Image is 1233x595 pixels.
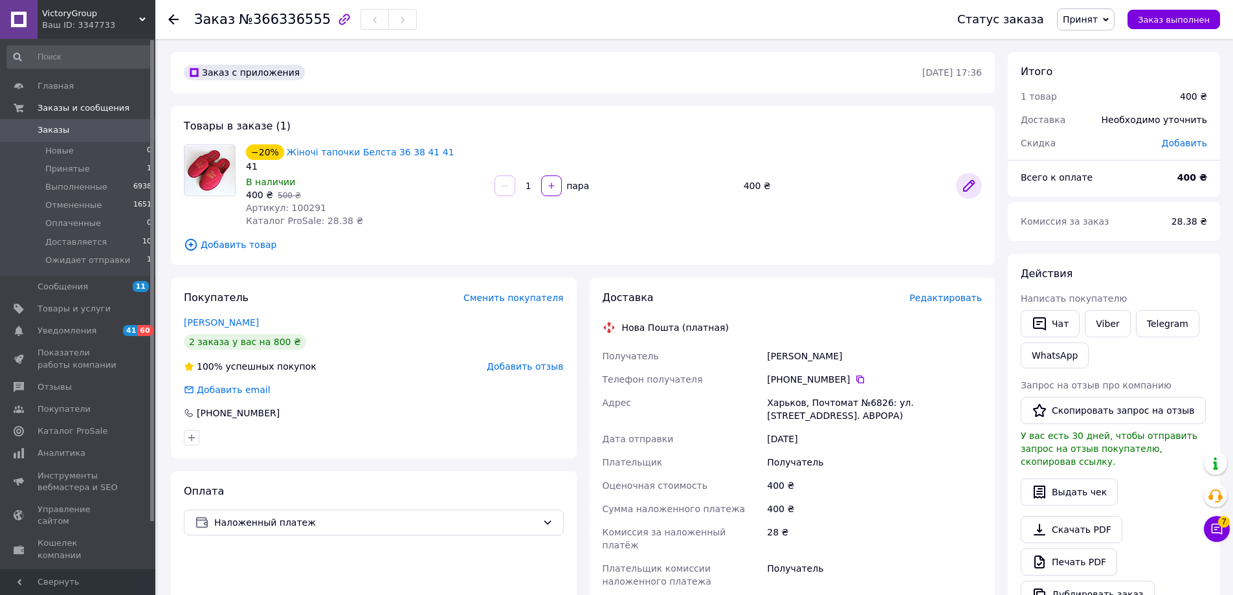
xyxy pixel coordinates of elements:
span: Плательщик комиссии наложенного платежа [603,563,711,587]
span: Добавить отзыв [487,361,563,372]
div: Вернуться назад [168,13,179,26]
span: 1 [147,254,151,266]
button: Чат [1021,310,1080,337]
span: 100% [197,361,223,372]
div: Необходимо уточнить [1094,106,1215,134]
span: Дата отправки [603,434,674,444]
span: 11 [133,281,149,292]
span: 0 [147,145,151,157]
a: Жіночі тапочки Белста 36 38 41 41 [287,147,454,157]
span: Оценочная стоимость [603,480,708,491]
span: 1 товар [1021,91,1057,102]
span: Каталог ProSale [38,425,107,437]
span: Аналитика [38,447,85,459]
span: Комиссия за наложенный платёж [603,527,726,550]
b: 400 ₴ [1177,172,1207,183]
button: Чат с покупателем7 [1204,516,1230,542]
span: Редактировать [909,293,982,303]
div: 400 ₴ [739,177,951,195]
span: Адрес [603,398,631,408]
button: Выдать чек [1021,478,1118,506]
span: Доставляется [45,236,107,248]
div: 400 ₴ [1180,90,1207,103]
span: Комиссия за заказ [1021,216,1109,227]
span: VictoryGroup [42,8,139,19]
div: Получатель [764,451,984,474]
span: Оплата [184,485,224,497]
span: 0 [147,218,151,229]
a: Редактировать [956,173,982,199]
span: Покупатели [38,403,91,415]
span: В наличии [246,177,295,187]
a: [PERSON_NAME] [184,317,259,328]
div: [PHONE_NUMBER] [195,407,281,420]
time: [DATE] 17:36 [922,67,982,78]
a: Telegram [1136,310,1199,337]
span: Показатели работы компании [38,347,120,370]
span: Заказы [38,124,69,136]
span: Главная [38,80,74,92]
div: Добавить email [183,383,272,396]
span: Всего к оплате [1021,172,1093,183]
span: Заказы и сообщения [38,102,129,114]
div: −20% [246,144,284,160]
span: Скидка [1021,138,1056,148]
div: Добавить email [195,383,272,396]
span: Ожидает отправки [45,254,130,266]
div: пара [563,179,590,192]
span: Отзывы [38,381,72,393]
span: У вас есть 30 дней, чтобы отправить запрос на отзыв покупателю, скопировав ссылку. [1021,431,1197,467]
span: Отмененные [45,199,102,211]
input: Поиск [6,45,153,69]
span: Товары и услуги [38,303,111,315]
span: Сменить покупателя [463,293,563,303]
span: Артикул: 100291 [246,203,326,213]
span: 10 [142,236,151,248]
span: Доставка [603,291,654,304]
span: Сообщения [38,281,88,293]
span: 28.38 ₴ [1172,216,1207,227]
div: 400 ₴ [764,474,984,497]
span: Принятые [45,163,90,175]
a: WhatsApp [1021,342,1089,368]
span: 7 [1218,516,1230,528]
span: Управление сайтом [38,504,120,527]
span: Выполненные [45,181,107,193]
button: Скопировать запрос на отзыв [1021,397,1206,424]
div: [PHONE_NUMBER] [767,373,982,386]
span: Добавить [1162,138,1207,148]
div: [DATE] [764,427,984,451]
span: Каталог ProSale: 28.38 ₴ [246,216,363,226]
span: Получатель [603,351,659,361]
div: Статус заказа [957,13,1044,26]
a: Viber [1085,310,1130,337]
span: Покупатель [184,291,249,304]
a: Печать PDF [1021,548,1117,576]
span: Плательщик [603,457,663,467]
span: Доставка [1021,115,1065,125]
span: 1 [147,163,151,175]
span: 41 [123,325,138,336]
span: Заказ выполнен [1138,15,1210,25]
span: 6938 [133,181,151,193]
span: Уведомления [38,325,96,337]
div: 41 [246,160,484,173]
img: Жіночі тапочки Белста 36 38 41 41 [184,146,235,195]
span: Новые [45,145,74,157]
span: Итого [1021,65,1052,78]
span: Принят [1063,14,1098,25]
div: 28 ₴ [764,521,984,557]
span: Сумма наложенного платежа [603,504,746,514]
span: Написать покупателю [1021,293,1127,304]
span: 60 [138,325,153,336]
div: Получатель [764,557,984,593]
span: 1651 [133,199,151,211]
span: 500 ₴ [278,191,301,200]
span: Наложенный платеж [214,515,537,530]
span: 400 ₴ [246,190,273,200]
span: Запрос на отзыв про компанию [1021,380,1172,390]
div: [PERSON_NAME] [764,344,984,368]
div: 400 ₴ [764,497,984,521]
a: Скачать PDF [1021,516,1122,543]
span: Телефон получателя [603,374,703,385]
